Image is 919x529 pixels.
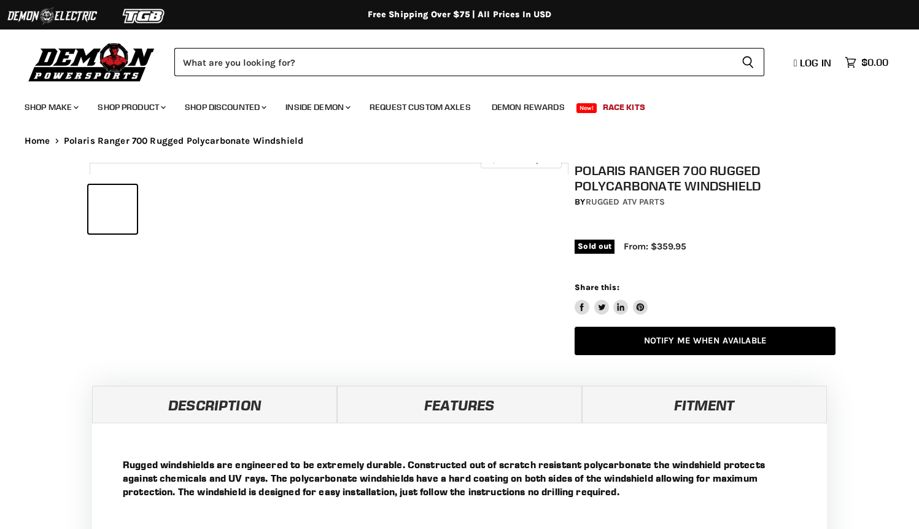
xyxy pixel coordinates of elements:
a: Features [337,386,582,423]
span: Log in [800,57,831,69]
a: Description [92,386,337,423]
aside: Share this: [575,282,648,315]
img: TGB Logo 2 [98,4,190,28]
a: Shop Product [88,95,173,120]
div: by [575,195,836,209]
span: Polaris Ranger 700 Rugged Polycarbonate Windshield [64,136,304,146]
a: Demon Rewards [483,95,574,120]
span: From: $359.95 [624,241,686,252]
a: Race Kits [594,95,654,120]
a: Log in [788,57,839,68]
a: Inside Demon [276,95,358,120]
input: Search [174,48,732,76]
img: Demon Powersports [25,40,159,84]
a: Shop Make [15,95,86,120]
img: Demon Electric Logo 2 [6,4,98,28]
button: Search [732,48,764,76]
a: Fitment [582,386,827,423]
span: Share this: [575,283,619,292]
a: Home [25,136,50,146]
a: Shop Discounted [176,95,274,120]
button: IMAGE thumbnail [88,185,137,233]
span: $0.00 [861,57,888,68]
span: Click to expand [487,155,555,164]
h1: Polaris Ranger 700 Rugged Polycarbonate Windshield [575,163,836,194]
span: New! [576,103,597,113]
span: Sold out [575,240,615,253]
a: $0.00 [839,53,894,71]
a: Notify Me When Available [575,327,836,356]
p: Rugged windshields are engineered to be extremely durable. Constructed out of scratch resistant p... [123,458,796,498]
form: Product [174,48,764,76]
a: Rugged ATV Parts [586,197,665,207]
ul: Main menu [15,90,885,120]
a: Request Custom Axles [360,95,480,120]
